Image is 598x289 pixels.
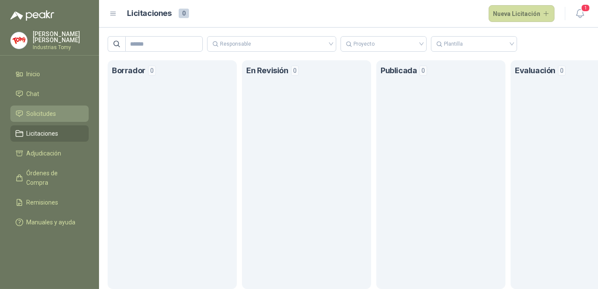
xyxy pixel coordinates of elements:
[27,129,59,138] span: Licitaciones
[27,218,76,227] span: Manuales y ayuda
[419,65,427,76] span: 0
[10,165,89,191] a: Órdenes de Compra
[515,65,555,77] h1: Evaluación
[10,106,89,122] a: Solicitudes
[127,7,172,20] h1: Licitaciones
[10,214,89,230] a: Manuales y ayuda
[27,89,40,99] span: Chat
[33,45,89,50] p: Industrias Tomy
[10,10,54,21] img: Logo peakr
[10,125,89,142] a: Licitaciones
[581,4,590,12] span: 1
[291,65,299,76] span: 0
[33,31,89,43] p: [PERSON_NAME] [PERSON_NAME]
[10,145,89,162] a: Adjudicación
[381,65,417,77] h1: Publicada
[246,65,288,77] h1: En Revisión
[10,194,89,211] a: Remisiones
[27,198,59,207] span: Remisiones
[489,5,555,22] button: Nueva Licitación
[11,32,27,49] img: Company Logo
[572,6,588,22] button: 1
[10,66,89,82] a: Inicio
[179,9,189,18] span: 0
[112,65,146,77] h1: Borrador
[27,168,81,187] span: Órdenes de Compra
[27,149,62,158] span: Adjudicación
[148,65,156,76] span: 0
[558,65,566,76] span: 0
[27,69,40,79] span: Inicio
[27,109,56,118] span: Solicitudes
[10,86,89,102] a: Chat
